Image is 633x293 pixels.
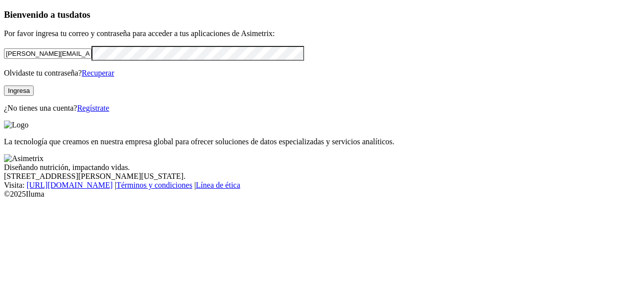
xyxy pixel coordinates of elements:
a: Línea de ética [196,181,240,189]
input: Tu correo [4,48,91,59]
span: datos [69,9,90,20]
div: [STREET_ADDRESS][PERSON_NAME][US_STATE]. [4,172,629,181]
p: La tecnología que creamos en nuestra empresa global para ofrecer soluciones de datos especializad... [4,137,629,146]
button: Ingresa [4,85,34,96]
p: ¿No tienes una cuenta? [4,104,629,113]
a: Regístrate [77,104,109,112]
img: Logo [4,121,29,129]
p: Olvidaste tu contraseña? [4,69,629,78]
div: Visita : | | [4,181,629,190]
a: Términos y condiciones [116,181,192,189]
h3: Bienvenido a tus [4,9,629,20]
p: Por favor ingresa tu correo y contraseña para acceder a tus aplicaciones de Asimetrix: [4,29,629,38]
div: © 2025 Iluma [4,190,629,199]
a: Recuperar [82,69,114,77]
img: Asimetrix [4,154,44,163]
a: [URL][DOMAIN_NAME] [27,181,113,189]
div: Diseñando nutrición, impactando vidas. [4,163,629,172]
